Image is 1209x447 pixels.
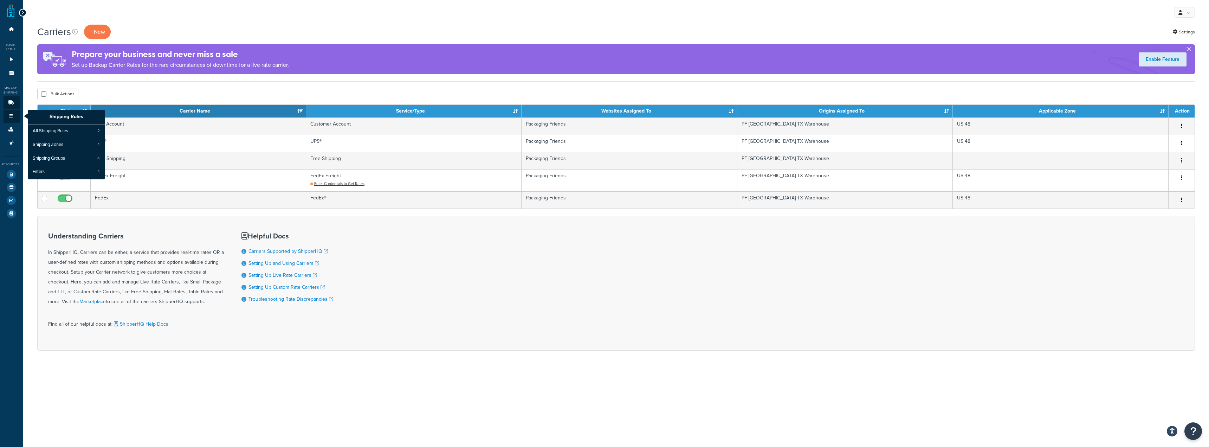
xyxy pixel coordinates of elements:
[97,155,100,161] span: 4
[28,165,105,179] li: Filters
[737,152,953,169] td: PF [GEOGRAPHIC_DATA] TX Warehouse
[306,105,522,117] th: Service/Type: activate to sort column ascending
[79,298,106,305] a: Marketplace
[91,135,306,152] td: UPS®
[248,260,319,267] a: Setting Up and Using Carriers
[37,25,71,39] h1: Carriers
[522,169,737,191] td: Packaging Friends
[306,191,522,209] td: FedEx®
[248,248,328,255] a: Carriers Supported by ShipperHQ
[314,181,364,186] span: Enter Credentials to Get Rates
[737,105,953,117] th: Origins Assigned To: activate to sort column ascending
[248,283,325,291] a: Setting Up Custom Rate Carriers
[28,124,105,138] li: All Shipping Rules
[33,142,63,148] span: Shipping Zones
[4,96,20,109] li: Carriers
[33,169,45,175] span: Filters
[306,169,522,191] td: FedEx Freight
[72,49,289,60] h4: Prepare your business and never miss a sale
[4,110,20,123] li: Shipping Rules
[7,4,15,18] a: ShipperHQ Home
[91,191,306,209] td: FedEx
[37,89,78,99] button: Bulk Actions
[737,117,953,135] td: PF [GEOGRAPHIC_DATA] TX Warehouse
[4,207,20,220] li: Help Docs
[953,135,1168,152] td: US 48
[37,44,72,74] img: ad-rules-rateshop-fe6ec290ccb7230408bd80ed9643f0289d75e0ffd9eb532fc0e269fcd187b520.png
[28,152,105,165] a: Shipping Groups 4
[953,105,1168,117] th: Applicable Zone: activate to sort column ascending
[4,168,20,181] li: Test Your Rates
[306,152,522,169] td: Free Shipping
[737,169,953,191] td: PF [GEOGRAPHIC_DATA] TX Warehouse
[91,117,306,135] td: Your Account
[48,232,224,307] div: In ShipperHQ, Carriers can be either, a service that provides real-time rates OR a user-defined r...
[97,169,100,175] span: 4
[248,272,317,279] a: Setting Up Live Rate Carriers
[97,128,100,134] span: 2
[241,232,333,240] h3: Helpful Docs
[1184,422,1202,440] button: Open Resource Center
[953,191,1168,209] td: US 48
[953,117,1168,135] td: US 48
[52,105,90,117] th: Status: activate to sort column ascending
[4,194,20,207] li: Analytics
[91,105,306,117] th: Carrier Name: activate to sort column ascending
[48,314,224,329] div: Find all of our helpful docs at:
[4,123,20,136] li: Boxes
[306,135,522,152] td: UPS®
[33,155,65,162] span: Shipping Groups
[522,105,737,117] th: Websites Assigned To: activate to sort column ascending
[91,152,306,169] td: Free Shipping
[4,23,20,36] li: Dashboard
[28,152,105,165] li: Shipping Groups
[522,191,737,209] td: Packaging Friends
[28,110,105,124] p: Shipping Rules
[84,25,111,39] button: + New
[953,169,1168,191] td: US 48
[4,66,20,79] li: Origins
[28,138,105,152] a: Shipping Zones 4
[4,181,20,194] li: Marketplace
[737,191,953,209] td: PF [GEOGRAPHIC_DATA] TX Warehouse
[248,295,333,303] a: Troubleshooting Rate Discrepancies
[306,117,522,135] td: Customer Account
[522,152,737,169] td: Packaging Friends
[28,124,105,138] a: All Shipping Rules 2
[28,138,105,152] li: Shipping Zones
[28,165,105,179] a: Filters 4
[91,169,306,191] td: FedEx Freight
[522,117,737,135] td: Packaging Friends
[48,232,224,240] h3: Understanding Carriers
[737,135,953,152] td: PF [GEOGRAPHIC_DATA] TX Warehouse
[4,53,20,66] li: Websites
[112,320,168,328] a: ShipperHQ Help Docs
[33,128,68,134] span: All Shipping Rules
[310,181,364,186] a: Enter Credentials to Get Rates
[4,136,20,149] li: Advanced Features
[97,142,100,148] span: 4
[1169,105,1195,117] th: Action
[522,135,737,152] td: Packaging Friends
[1173,27,1195,37] a: Settings
[1139,52,1187,66] a: Enable Feature
[72,60,289,70] p: Set up Backup Carrier Rates for the rare circumstances of downtime for a live rate carrier.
